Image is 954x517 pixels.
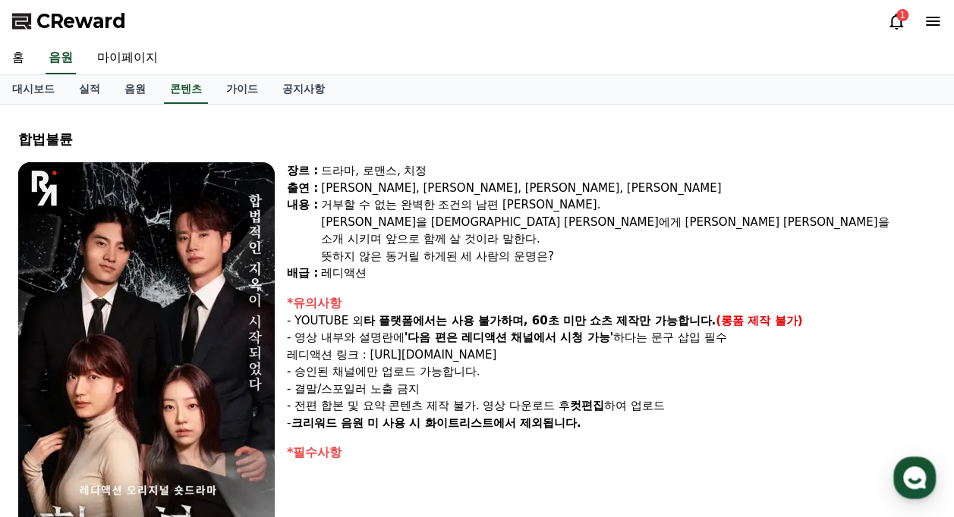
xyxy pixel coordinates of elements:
p: - 전편 합본 및 요약 콘텐츠 제작 불가. 영상 다운로드 후 하여 업로드 [287,397,936,415]
a: 공지사항 [270,75,337,104]
p: - [287,415,936,432]
a: 음원 [112,75,158,104]
strong: '다음 편은 레디액션 채널에서 시청 가능' [405,331,613,344]
a: 가이드 [214,75,270,104]
span: 홈 [48,414,57,426]
p: - YOUTUBE 외 [287,312,936,330]
a: 홈 [5,391,100,429]
span: 설정 [235,414,253,426]
img: logo [18,162,70,214]
p: - 승인된 채널에만 업로드 가능합니다. [287,363,936,381]
a: 콘텐츠 [164,75,208,104]
div: 배급 : [287,265,318,282]
a: 1 [887,12,905,30]
a: 실적 [67,75,112,104]
div: [PERSON_NAME], [PERSON_NAME], [PERSON_NAME], [PERSON_NAME] [321,180,936,197]
span: 대화 [139,415,157,427]
div: 1 [896,9,908,21]
a: CReward [12,9,126,33]
a: 음원 [46,42,76,74]
strong: 크리워드 음원 미 사용 시 화이트리스트에서 제외됩니다. [291,416,581,430]
strong: (롱폼 제작 불가) [716,314,802,327]
a: 대화 [100,391,196,429]
div: 합법불륜 [18,129,936,150]
div: [PERSON_NAME]을 [DEMOGRAPHIC_DATA] [PERSON_NAME]에게 [PERSON_NAME] [PERSON_NAME]을 [321,214,936,231]
span: CReward [36,9,126,33]
div: 거부할 수 없는 완벽한 조건의 남편 [PERSON_NAME]. [321,196,936,214]
div: 레디액션 [321,265,936,282]
div: 뜻하지 않은 동거릴 하게된 세 사람의 운명은? [321,248,936,265]
p: - 영상 내부와 설명란에 하다는 문구 삽입 필수 [287,329,936,346]
p: - 결말/스포일러 노출 금지 [287,381,936,398]
strong: 타 플랫폼에서는 사용 불가하며, 60초 미만 쇼츠 제작만 가능합니다. [364,314,716,327]
div: 드라마, 로맨스, 치정 [321,162,936,180]
div: 소개 시키며 앞으로 함께 살 것이라 말한다. [321,230,936,248]
div: 장르 : [287,162,318,180]
div: *유의사항 [287,294,936,312]
a: 설정 [196,391,291,429]
div: 내용 : [287,196,318,265]
div: 출연 : [287,180,318,197]
strong: 컷편집 [570,399,604,412]
div: *필수사항 [287,443,936,462]
p: 레디액션 링크 : [URL][DOMAIN_NAME] [287,346,936,364]
a: 마이페이지 [85,42,170,74]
